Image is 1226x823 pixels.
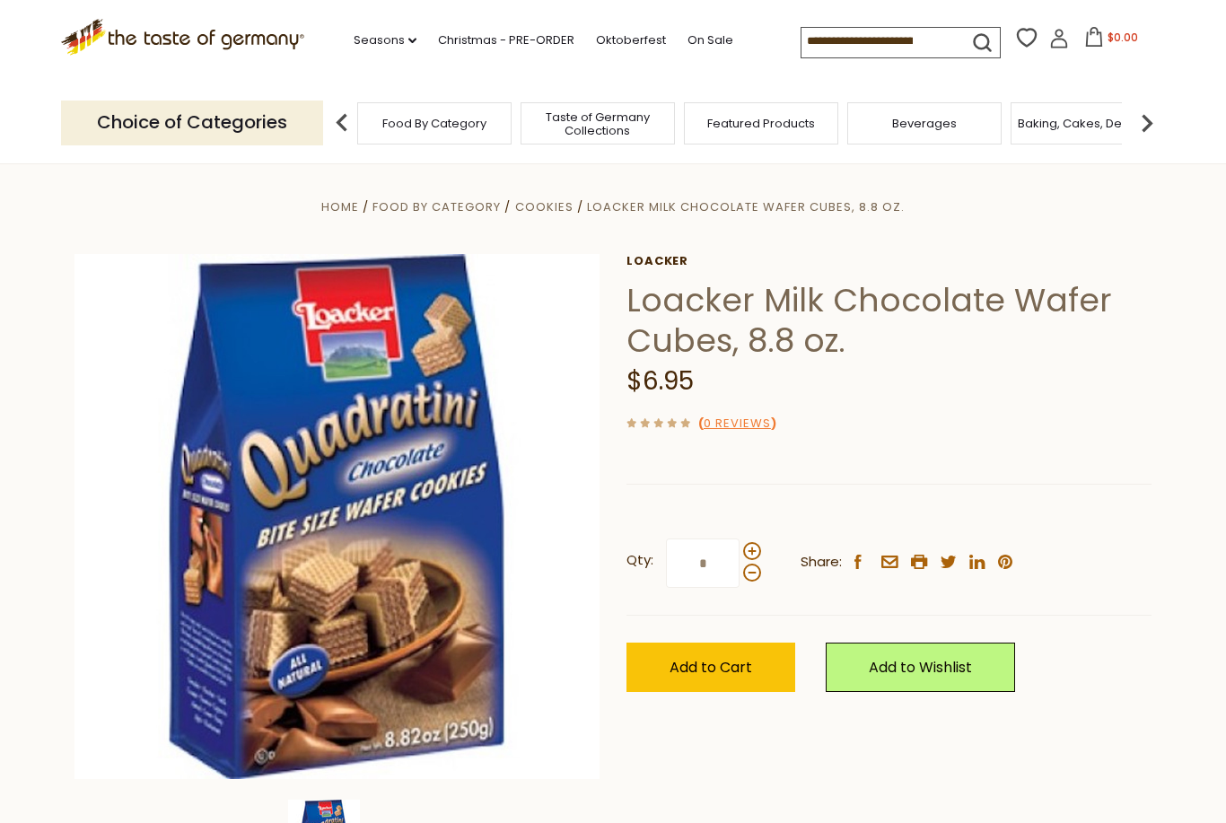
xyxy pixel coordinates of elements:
a: Loacker Milk Chocolate Wafer Cubes, 8.8 oz. [587,198,905,215]
a: Home [321,198,359,215]
a: Food By Category [372,198,501,215]
a: Baking, Cakes, Desserts [1018,117,1157,130]
input: Qty: [666,538,740,588]
a: Oktoberfest [596,31,666,50]
a: Beverages [892,117,957,130]
span: Add to Cart [670,657,752,678]
a: Add to Wishlist [826,643,1015,692]
img: next arrow [1129,105,1165,141]
span: $6.95 [626,363,694,398]
a: Cookies [515,198,574,215]
span: $0.00 [1108,30,1138,45]
button: Add to Cart [626,643,795,692]
a: Food By Category [382,117,486,130]
button: $0.00 [1073,27,1149,54]
a: Christmas - PRE-ORDER [438,31,574,50]
a: Seasons [354,31,416,50]
img: previous arrow [324,105,360,141]
p: Choice of Categories [61,101,323,144]
img: Loacker Chocolate Wafer Cubes [74,254,600,779]
h1: Loacker Milk Chocolate Wafer Cubes, 8.8 oz. [626,280,1152,361]
a: 0 Reviews [704,415,771,433]
span: Share: [801,551,842,573]
a: Loacker [626,254,1152,268]
a: On Sale [687,31,733,50]
a: Featured Products [707,117,815,130]
strong: Qty: [626,549,653,572]
span: ( ) [698,415,776,432]
a: Taste of Germany Collections [526,110,670,137]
